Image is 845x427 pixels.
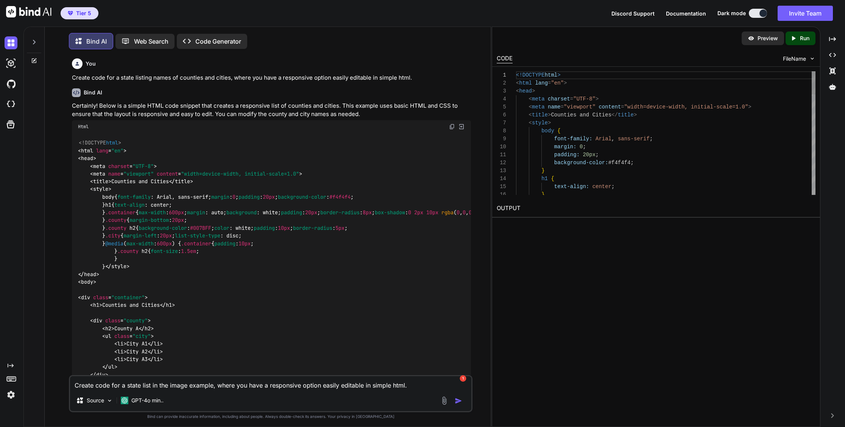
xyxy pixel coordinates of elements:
span: < > [102,325,114,332]
p: GPT-4o min.. [131,397,164,404]
span: Html [78,124,89,130]
span: font-family: [554,136,592,142]
span: = [570,96,573,102]
span: > [634,112,637,118]
div: 3 [497,87,506,95]
span: < [529,120,532,126]
span: html [519,80,532,86]
span: border-radius [293,224,332,231]
span: ; [611,184,614,190]
span: < > [90,178,111,185]
span: < > [78,155,96,162]
span: class [105,317,120,324]
span: } [541,168,544,174]
span: .county [105,217,126,223]
span: style [93,186,108,193]
p: Certainly! Below is a simple HTML code snippet that creates a responsive list of counties and cit... [72,102,471,119]
span: content [157,170,178,177]
span: < = > [102,333,154,339]
span: #007BFF [190,224,211,231]
div: 10 [497,143,506,151]
div: 12 [497,159,506,167]
span: 0 [457,209,460,216]
span: #f4f4f4 [329,193,351,200]
span: lang [96,147,108,154]
span: > [748,104,751,110]
span: < [516,80,519,86]
span: margin-bottom [129,217,169,223]
div: 9 [497,135,506,143]
span: "width=device-width, initial-scale=1.0" [181,170,299,177]
p: Bind can provide inaccurate information, including about people. Always double-check its answers.... [69,414,472,419]
span: h2 [129,224,136,231]
span: padding [281,209,302,216]
span: < > [78,279,96,286]
span: = [548,80,551,86]
span: < > [114,341,126,347]
span: { [551,176,554,182]
div: 8 [497,127,506,135]
span: padding [214,240,235,247]
img: darkAi-studio [5,57,17,70]
span: max-width [139,209,166,216]
span: html [544,72,557,78]
span: 20px [305,209,317,216]
span: 20px [583,152,596,158]
span: .container [105,209,136,216]
span: < > [90,186,111,193]
span: .county [105,224,126,231]
span: @media [105,240,123,247]
span: background-color [139,224,187,231]
span: h2 [105,325,111,332]
span: title [175,178,190,185]
span: < = > [78,147,126,154]
div: CODE [497,54,513,63]
span: rgba [441,209,454,216]
span: 20px [160,232,172,239]
span: h1 [105,201,111,208]
span: ; [596,152,599,158]
span: title [532,112,548,118]
span: h1 [93,302,99,309]
img: copy [449,124,455,130]
span: li [154,356,160,363]
span: li [154,341,160,347]
span: </ > [148,341,163,347]
span: < > [114,356,126,363]
button: premiumTier 5 [61,7,98,19]
img: attachment [440,396,449,405]
h2: OUTPUT [492,199,820,217]
span: text-align: [554,184,589,190]
span: = [560,104,563,110]
img: chevron down [809,55,815,62]
span: div [93,317,102,324]
span: head [81,155,93,162]
img: GPT-4o mini [121,397,128,404]
span: </ > [102,364,117,370]
span: 1.5em [181,248,196,254]
span: < [529,96,532,102]
span: li [117,356,123,363]
span: "viewport" [123,170,154,177]
img: Pick Models [106,397,113,404]
span: = [621,104,624,110]
span: li [117,348,123,355]
span: li [117,341,123,347]
span: </ > [105,263,129,270]
span: h1 [541,176,548,182]
div: 1 [497,71,506,79]
span: lang [535,80,548,86]
div: 2 [497,79,506,87]
span: </ [611,112,618,118]
span: Counties and Cities [551,112,611,118]
span: meta [532,104,545,110]
span: 10px [239,240,251,247]
span: .county [117,248,139,254]
img: cloudideIcon [5,98,17,111]
div: 5 [497,103,506,111]
span: title [618,112,634,118]
span: name [108,170,120,177]
img: darkChat [5,36,17,49]
span: 0 [469,209,472,216]
button: Invite Team [778,6,833,21]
